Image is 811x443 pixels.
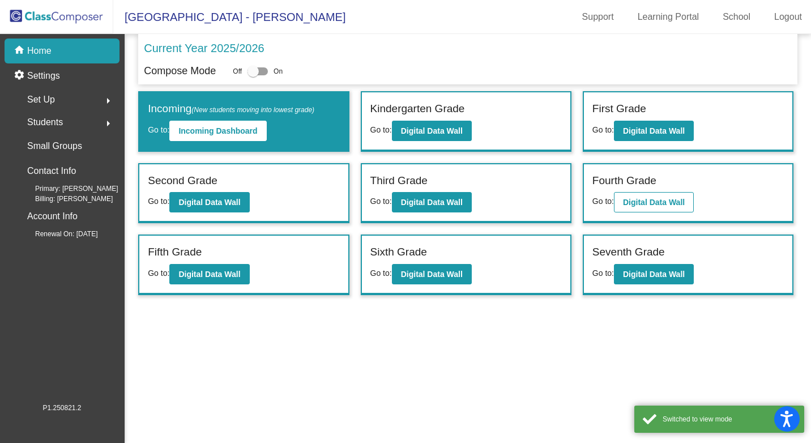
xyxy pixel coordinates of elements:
span: Billing: [PERSON_NAME] [17,194,113,204]
p: Home [27,44,52,58]
button: Digital Data Wall [169,264,249,284]
span: Off [233,66,242,76]
mat-icon: home [14,44,27,58]
button: Digital Data Wall [614,264,694,284]
span: Go to: [592,125,614,134]
mat-icon: settings [14,69,27,83]
b: Digital Data Wall [401,198,463,207]
p: Contact Info [27,163,76,179]
span: (New students moving into lowest grade) [191,106,314,114]
mat-icon: arrow_right [101,117,115,130]
label: First Grade [592,101,646,117]
span: Go to: [592,269,614,278]
span: Go to: [370,197,392,206]
span: Go to: [370,269,392,278]
span: Students [27,114,63,130]
button: Digital Data Wall [169,192,249,212]
span: Primary: [PERSON_NAME] [17,184,118,194]
b: Digital Data Wall [623,126,685,135]
label: Second Grade [148,173,217,189]
p: Settings [27,69,60,83]
a: School [714,8,759,26]
b: Digital Data Wall [178,198,240,207]
label: Third Grade [370,173,428,189]
button: Digital Data Wall [392,264,472,284]
span: On [274,66,283,76]
b: Digital Data Wall [401,270,463,279]
span: Go to: [370,125,392,134]
label: Fourth Grade [592,173,656,189]
p: Account Info [27,208,78,224]
span: Set Up [27,92,55,108]
label: Sixth Grade [370,244,427,261]
label: Seventh Grade [592,244,665,261]
div: Switched to view mode [663,414,796,424]
b: Incoming Dashboard [178,126,257,135]
a: Learning Portal [629,8,708,26]
b: Digital Data Wall [623,198,685,207]
span: Go to: [592,197,614,206]
span: Go to: [148,269,169,278]
button: Incoming Dashboard [169,121,266,141]
span: [GEOGRAPHIC_DATA] - [PERSON_NAME] [113,8,345,26]
label: Fifth Grade [148,244,202,261]
button: Digital Data Wall [392,192,472,212]
p: Current Year 2025/2026 [144,40,264,57]
p: Compose Mode [144,63,216,79]
span: Renewal On: [DATE] [17,229,97,239]
button: Digital Data Wall [614,121,694,141]
p: Small Groups [27,138,82,154]
label: Kindergarten Grade [370,101,465,117]
b: Digital Data Wall [178,270,240,279]
span: Go to: [148,125,169,134]
button: Digital Data Wall [614,192,694,212]
label: Incoming [148,101,314,117]
a: Support [573,8,623,26]
b: Digital Data Wall [623,270,685,279]
button: Digital Data Wall [392,121,472,141]
span: Go to: [148,197,169,206]
b: Digital Data Wall [401,126,463,135]
mat-icon: arrow_right [101,94,115,108]
a: Logout [765,8,811,26]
